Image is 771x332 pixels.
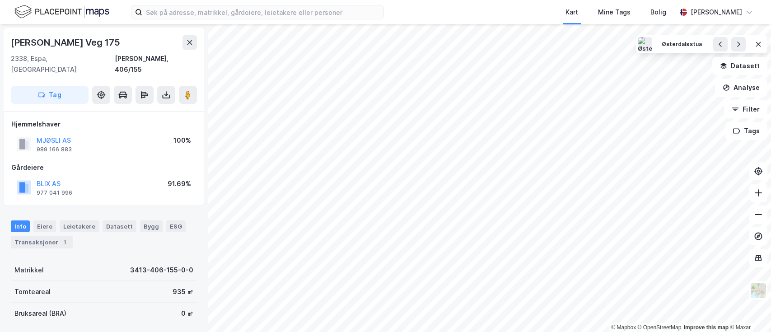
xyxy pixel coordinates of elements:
[712,57,767,75] button: Datasett
[11,220,30,232] div: Info
[725,122,767,140] button: Tags
[11,236,73,248] div: Transaksjoner
[166,220,186,232] div: ESG
[726,289,771,332] iframe: Chat Widget
[11,86,89,104] button: Tag
[656,37,708,51] button: Østerdalsstua
[724,100,767,118] button: Filter
[662,41,702,48] div: Østerdalsstua
[14,4,109,20] img: logo.f888ab2527a4732fd821a326f86c7f29.svg
[11,119,196,130] div: Hjemmelshaver
[181,308,193,319] div: 0 ㎡
[14,308,66,319] div: Bruksareal (BRA)
[173,135,191,146] div: 100%
[650,7,666,18] div: Bolig
[611,324,636,331] a: Mapbox
[140,220,163,232] div: Bygg
[60,220,99,232] div: Leietakere
[173,286,193,297] div: 935 ㎡
[691,7,742,18] div: [PERSON_NAME]
[565,7,578,18] div: Kart
[638,324,682,331] a: OpenStreetMap
[715,79,767,97] button: Analyse
[33,220,56,232] div: Eiere
[103,220,136,232] div: Datasett
[11,53,115,75] div: 2338, Espa, [GEOGRAPHIC_DATA]
[60,238,69,247] div: 1
[168,178,191,189] div: 91.69%
[726,289,771,332] div: Kontrollprogram for chat
[37,189,72,196] div: 977 041 996
[37,146,72,153] div: 989 166 883
[14,286,51,297] div: Tomteareal
[11,35,122,50] div: [PERSON_NAME] Veg 175
[598,7,631,18] div: Mine Tags
[684,324,729,331] a: Improve this map
[14,265,44,276] div: Matrikkel
[142,5,383,19] input: Søk på adresse, matrikkel, gårdeiere, leietakere eller personer
[11,162,196,173] div: Gårdeiere
[750,282,767,299] img: Z
[115,53,197,75] div: [PERSON_NAME], 406/155
[638,37,652,51] img: Østerdalsstua
[130,265,193,276] div: 3413-406-155-0-0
